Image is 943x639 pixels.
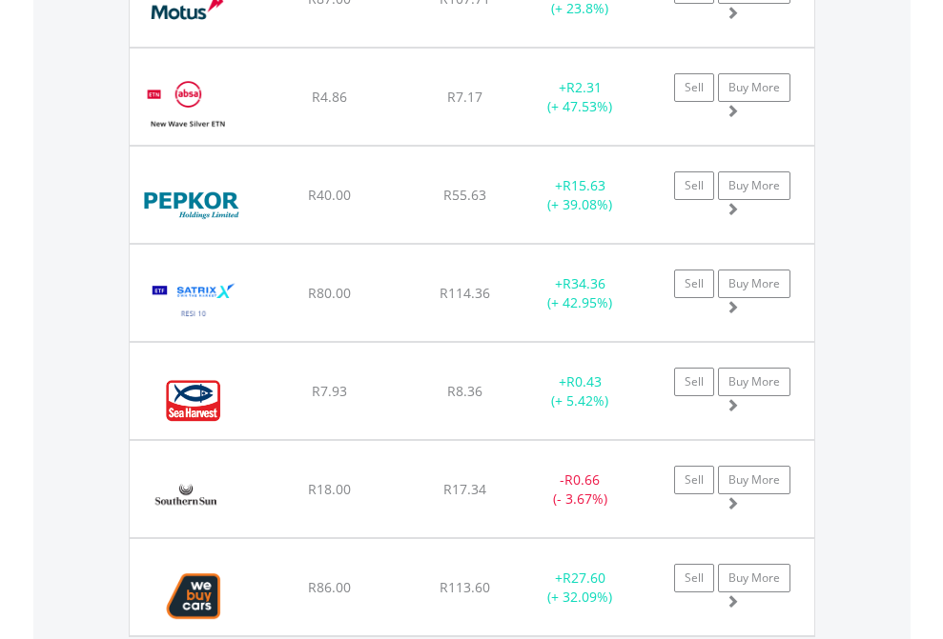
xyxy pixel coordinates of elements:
img: EQU.ZA.STXRES.png [139,269,249,336]
span: R8.36 [447,382,482,400]
a: Buy More [718,368,790,396]
a: Buy More [718,564,790,592]
img: EQU.ZA.NEWSLV.png [139,72,236,140]
a: Buy More [718,73,790,102]
span: R7.17 [447,88,482,106]
span: R17.34 [443,480,486,498]
a: Buy More [718,270,790,298]
div: + (+ 32.09%) [521,569,640,607]
a: Sell [674,73,714,102]
img: EQU.ZA.PPH.png [139,170,247,238]
span: R34.36 [563,274,605,292]
span: R80.00 [308,284,351,302]
a: Buy More [718,171,790,200]
div: - (- 3.67%) [521,470,640,509]
span: R40.00 [308,186,351,204]
a: Sell [674,368,714,396]
span: R0.43 [566,372,602,390]
a: Sell [674,171,714,200]
span: R55.63 [443,186,486,204]
span: R86.00 [308,578,351,596]
span: R0.66 [564,470,600,489]
a: Buy More [718,466,790,494]
a: Sell [674,466,714,494]
div: + (+ 39.08%) [521,176,640,214]
div: + (+ 5.42%) [521,372,640,410]
div: + (+ 42.95%) [521,274,640,312]
span: R2.31 [566,78,602,96]
span: R113.60 [440,578,490,596]
span: R7.93 [312,382,347,400]
span: R15.63 [563,176,605,194]
span: R18.00 [308,480,351,498]
a: Sell [674,270,714,298]
span: R114.36 [440,284,490,302]
img: EQU.ZA.WBC.png [139,563,249,630]
a: Sell [674,564,714,592]
img: EQU.ZA.SHG.png [139,367,247,434]
span: R27.60 [563,569,605,587]
img: EQU.ZA.SSU.png [139,465,236,532]
span: R4.86 [312,88,347,106]
div: + (+ 47.53%) [521,78,640,116]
